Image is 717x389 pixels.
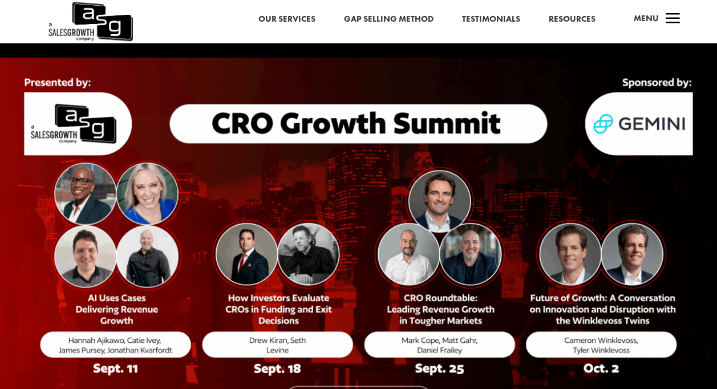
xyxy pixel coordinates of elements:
a: Gap Selling Method [344,12,434,27]
a: Testimonials [462,12,520,27]
span: Menu [634,13,659,24]
a: Our Services [258,12,315,27]
span: a [662,8,684,31]
a: Resources [549,12,596,27]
